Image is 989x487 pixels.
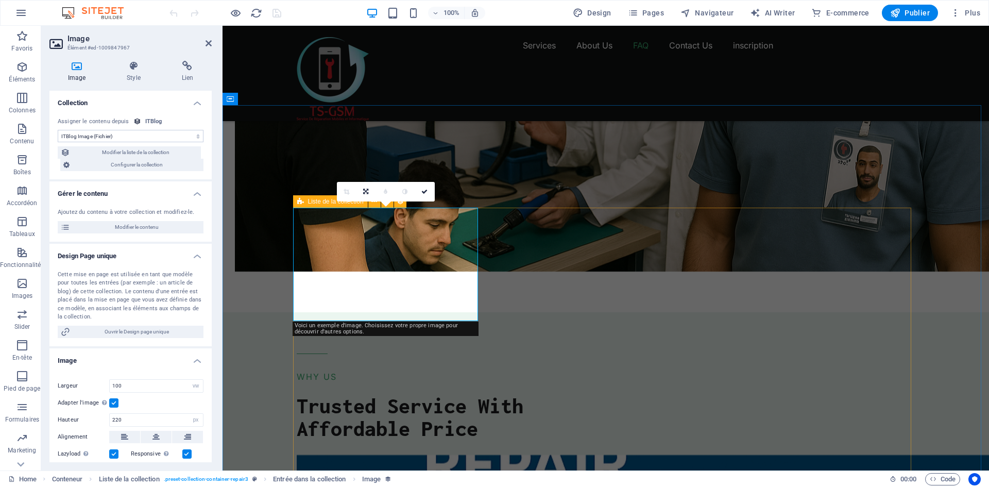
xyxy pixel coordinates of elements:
nav: breadcrumb [52,473,392,485]
span: Cliquez pour sélectionner. Double-cliquez pour modifier. [273,473,346,485]
span: Ouvrir le Design page unique [73,326,200,338]
label: Largeur [58,383,109,389]
label: Hauteur [58,417,109,423]
p: Accordéon [7,199,37,207]
span: Liste de la collection [308,198,364,205]
span: Configurer la collection [73,159,200,171]
label: Adapter l'image [58,397,109,409]
img: Editor Logo [59,7,137,19]
h3: Élément #ed-1009847967 [67,43,191,53]
a: Modifier l'orientation [356,182,376,201]
span: Modifier le contenu [73,221,200,233]
p: Marketing [8,446,36,455]
button: Configurer la collection [60,159,203,171]
a: Cliquez pour annuler la sélection. Double-cliquez pour ouvrir Pages. [8,473,37,485]
button: Modifier la liste de la collection [58,146,201,159]
h4: Collection [49,91,212,109]
span: Modifier la liste de la collection [73,146,198,159]
p: Formulaires [5,415,39,424]
p: Images [12,292,33,300]
button: E-commerce [807,5,873,21]
h4: Style [108,61,163,82]
p: Boîtes [13,168,31,176]
p: Colonnes [9,106,36,114]
button: Cliquez ici pour quitter le mode Aperçu et poursuivre l'édition. [229,7,242,19]
button: 100% [428,7,465,19]
div: Ajoutez du contenu à votre collection et modifiez-le. [58,208,203,217]
span: Navigateur [680,8,734,18]
span: Code [930,473,956,485]
button: Pages [624,5,668,21]
i: Cet élément est une présélection personnalisable. [252,476,257,482]
label: Alignement [58,431,109,443]
p: Favoris [11,44,32,53]
span: Cliquez pour sélectionner. Double-cliquez pour modifier. [362,473,381,485]
p: Éléments [9,75,35,83]
button: Ouvrir le Design page unique [58,326,203,338]
span: Cliquez pour sélectionner. Double-cliquez pour modifier. [52,473,83,485]
a: Mode rogner [337,182,356,201]
h4: Gérer le contenu [49,181,212,200]
h6: Durée de la session [890,473,917,485]
h4: Design Page unique [49,244,212,262]
h4: Image [49,61,108,82]
h4: Lien [163,61,212,82]
span: 00 00 [900,473,916,485]
span: E-commerce [811,8,869,18]
a: Échelle de gris [396,182,415,201]
button: Design [569,5,616,21]
label: Responsive [131,448,182,460]
i: Lors du redimensionnement, ajuster automatiquement le niveau de zoom en fonction de l'appareil sé... [470,8,480,18]
button: Modifier le contenu [58,221,203,233]
h2: Image [67,34,212,43]
p: En-tête [12,354,32,362]
button: Code [925,473,960,485]
span: : [908,475,909,483]
button: Plus [946,5,984,21]
i: Actualiser la page [250,7,262,19]
button: reload [250,7,262,19]
p: Pied de page [4,384,40,393]
label: Lazyload [58,448,109,460]
h4: Image [49,348,212,367]
a: Flouter [376,182,396,201]
button: Usercentrics [968,473,981,485]
p: Slider [14,323,30,331]
span: Pages [628,8,664,18]
div: Design (Ctrl+Alt+Y) [569,5,616,21]
button: AI Writer [746,5,799,21]
div: Cette mise en page est utilisée en tant que modèle pour toutes les entrées (par exemple : un arti... [58,271,203,322]
div: ITBlog [145,117,162,126]
span: Cliquez pour sélectionner. Double-cliquez pour modifier. [99,473,160,485]
span: Plus [950,8,980,18]
span: Design [573,8,611,18]
h6: 100% [444,7,460,19]
i: Cet élément est associé à une collection. [385,476,391,482]
button: Navigateur [676,5,738,21]
span: Publier [890,8,930,18]
p: Tableaux [9,230,35,238]
p: Contenu [10,137,34,145]
div: Assigner le contenu depuis [58,117,129,126]
a: Confirmer ( Ctrl ⏎ ) [415,182,435,201]
button: Publier [882,5,938,21]
span: AI Writer [750,8,795,18]
span: . preset-collection-container-repair3 [164,473,248,485]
